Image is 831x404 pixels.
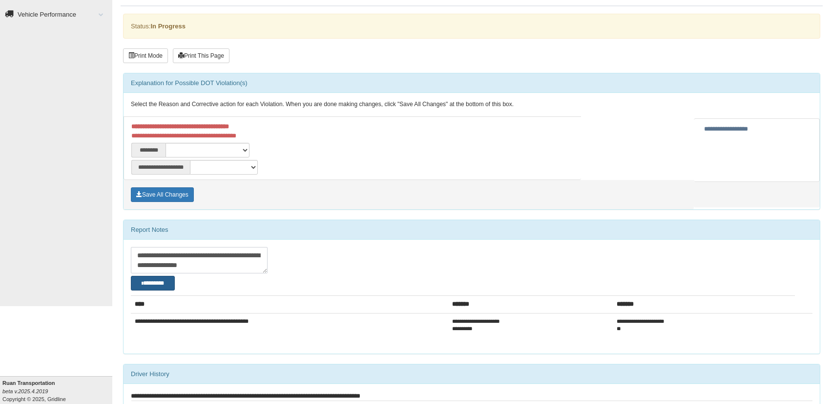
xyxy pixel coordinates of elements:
[131,187,194,202] button: Save
[124,73,820,93] div: Explanation for Possible DOT Violation(s)
[123,48,168,63] button: Print Mode
[124,364,820,384] div: Driver History
[150,22,186,30] strong: In Progress
[173,48,229,63] button: Print This Page
[124,93,820,116] div: Select the Reason and Corrective action for each Violation. When you are done making changes, cli...
[131,276,175,291] button: Change Filter Options
[123,14,820,39] div: Status:
[2,388,48,394] i: beta v.2025.4.2019
[2,380,55,386] b: Ruan Transportation
[2,379,112,403] div: Copyright © 2025, Gridline
[124,220,820,240] div: Report Notes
